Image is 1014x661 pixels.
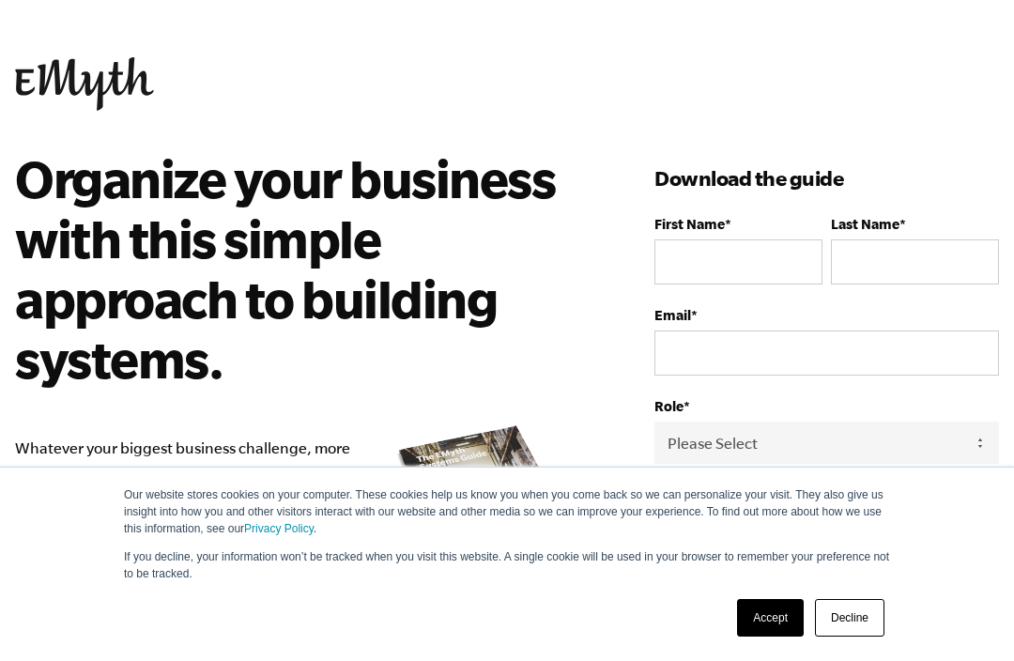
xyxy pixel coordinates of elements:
img: e-myth systems guide organize your business [392,419,598,611]
img: EMyth [15,57,154,111]
span: Last Name [831,216,899,232]
p: Our website stores cookies on your computer. These cookies help us know you when you come back so... [124,486,890,537]
a: Accept [737,599,804,637]
h2: Organize your business with this simple approach to building systems. [15,148,570,389]
a: Decline [815,599,884,637]
span: Email [654,307,691,323]
h3: Download the guide [654,163,999,193]
span: Role [654,398,684,414]
p: If you decline, your information won’t be tracked when you visit this website. A single cookie wi... [124,548,890,582]
span: First Name [654,216,725,232]
a: Privacy Policy [244,522,314,535]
